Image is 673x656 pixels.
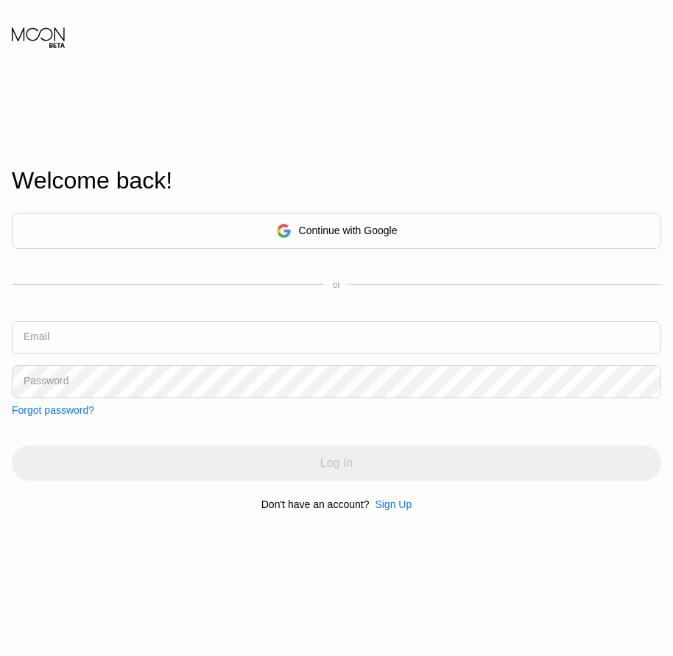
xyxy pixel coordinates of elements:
[12,404,94,416] div: Forgot password?
[375,498,412,510] div: Sign Up
[299,225,398,236] div: Continue with Google
[24,331,49,342] div: Email
[12,213,661,249] div: Continue with Google
[261,498,370,510] div: Don't have an account?
[333,280,341,290] div: or
[24,375,68,387] div: Password
[369,498,412,510] div: Sign Up
[12,167,661,194] div: Welcome back!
